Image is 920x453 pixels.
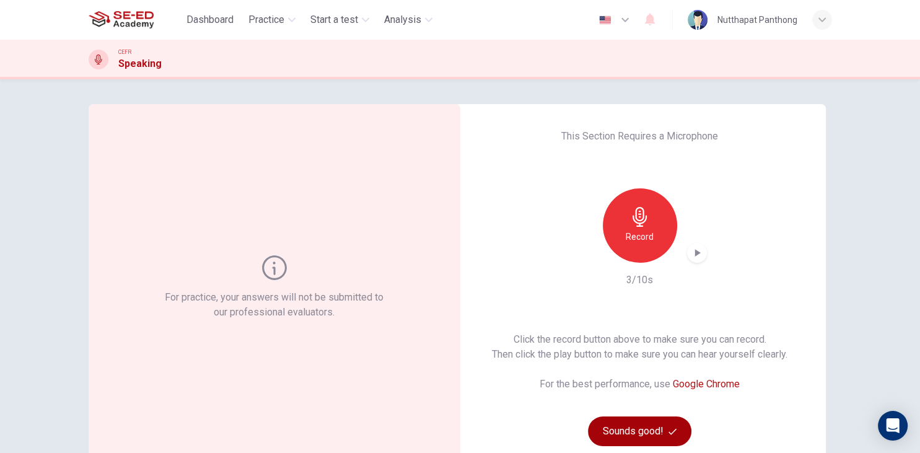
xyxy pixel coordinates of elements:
[561,129,718,144] h6: This Section Requires a Microphone
[603,188,677,263] button: Record
[89,7,182,32] a: SE-ED Academy logo
[673,378,740,390] a: Google Chrome
[182,9,239,31] button: Dashboard
[89,7,154,32] img: SE-ED Academy logo
[540,377,740,392] h6: For the best performance, use
[379,9,437,31] button: Analysis
[597,15,613,25] img: en
[626,273,653,288] h6: 3/10s
[717,12,797,27] div: Nutthapat Panthong
[626,229,654,244] h6: Record
[248,12,284,27] span: Practice
[118,48,131,56] span: CEFR
[305,9,374,31] button: Start a test
[492,332,787,362] h6: Click the record button above to make sure you can record. Then click the play button to make sur...
[162,290,386,320] h6: For practice, your answers will not be submitted to our professional evaluators.
[878,411,908,441] div: Open Intercom Messenger
[186,12,234,27] span: Dashboard
[118,56,162,71] h1: Speaking
[310,12,358,27] span: Start a test
[588,416,692,446] button: Sounds good!
[688,10,708,30] img: Profile picture
[243,9,300,31] button: Practice
[384,12,421,27] span: Analysis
